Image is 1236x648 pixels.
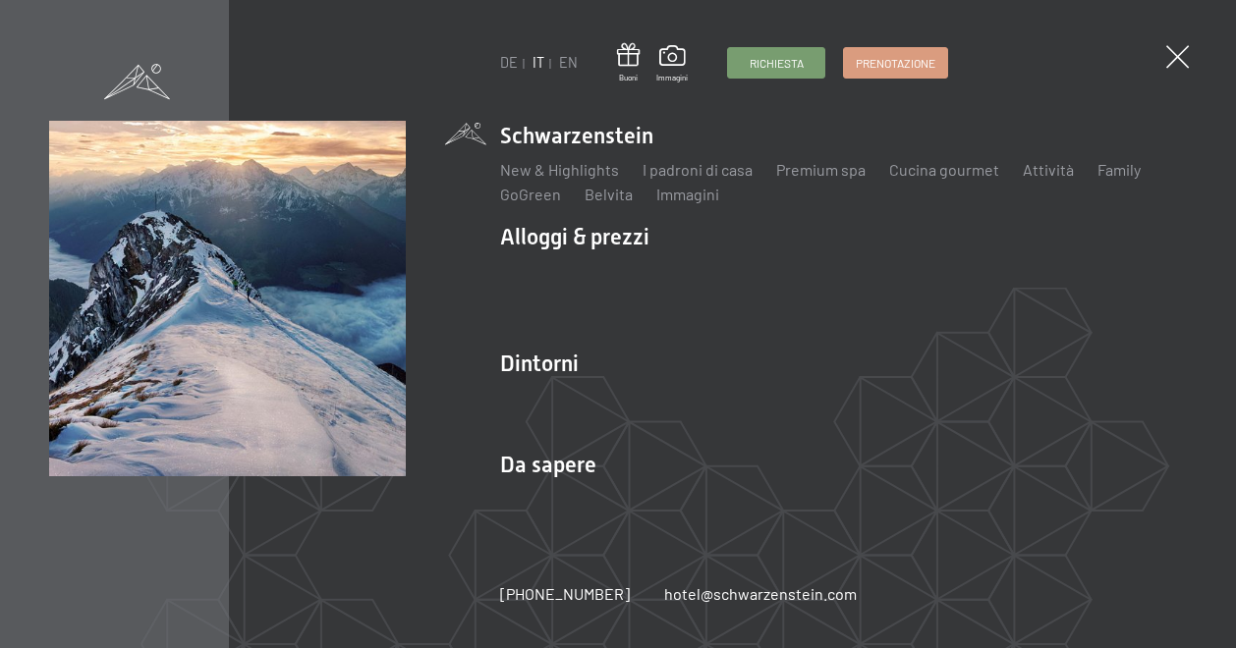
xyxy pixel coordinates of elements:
a: Buoni [617,43,640,83]
span: Prenotazione [856,55,935,72]
a: Immagini [656,45,688,82]
a: Cucina gourmet [889,160,999,179]
a: IT [533,54,544,71]
a: hotel@schwarzenstein.com [664,583,857,605]
a: I padroni di casa [643,160,753,179]
a: Attività [1023,160,1074,179]
a: New & Highlights [500,160,619,179]
a: Richiesta [728,48,824,78]
span: [PHONE_NUMBER] [500,584,630,603]
a: Belvita [585,185,633,203]
img: Hotel Benessere SCHWARZENSTEIN – Trentino Alto Adige Dolomiti [49,121,405,476]
span: Buoni [617,73,640,83]
a: Immagini [656,185,719,203]
a: Prenotazione [844,48,947,78]
a: GoGreen [500,185,561,203]
a: Family [1097,160,1141,179]
span: Richiesta [750,55,804,72]
a: EN [559,54,578,71]
a: [PHONE_NUMBER] [500,583,630,605]
span: Immagini [656,73,688,83]
a: Premium spa [776,160,866,179]
a: DE [500,54,518,71]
